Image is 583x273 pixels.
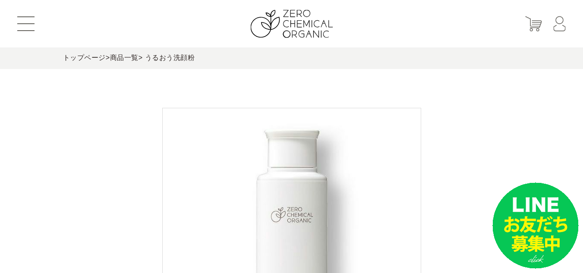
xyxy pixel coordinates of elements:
img: small_line.png [492,182,579,269]
img: マイページ [553,16,566,31]
img: カート [525,16,542,31]
a: 商品一覧 [110,54,139,61]
img: ZERO CHEMICAL ORGANIC [250,10,333,38]
div: > > うるおう洗顔粉 [63,47,520,69]
a: トップページ [63,54,106,61]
